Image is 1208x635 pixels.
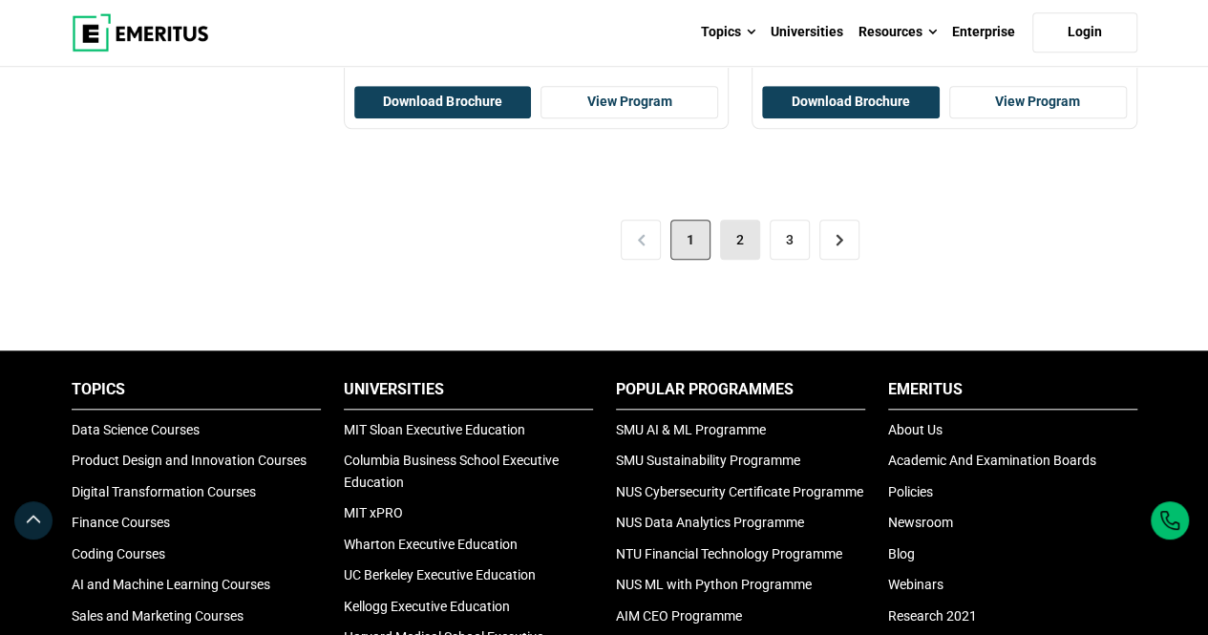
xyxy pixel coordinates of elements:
[72,453,307,468] a: Product Design and Innovation Courses
[344,453,559,489] a: Columbia Business School Executive Education
[888,577,943,592] a: Webinars
[344,599,510,614] a: Kellogg Executive Education
[949,86,1127,118] a: View Program
[888,484,933,499] a: Policies
[616,608,742,624] a: AIM CEO Programme
[72,608,244,624] a: Sales and Marketing Courses
[72,546,165,561] a: Coding Courses
[344,422,525,437] a: MIT Sloan Executive Education
[616,577,812,592] a: NUS ML with Python Programme
[354,86,532,118] button: Download Brochure
[540,86,718,118] a: View Program
[888,608,977,624] a: Research 2021
[888,422,943,437] a: About Us
[344,505,403,520] a: MIT xPRO
[1032,12,1137,53] a: Login
[888,515,953,530] a: Newsroom
[344,567,536,582] a: UC Berkeley Executive Education
[616,484,863,499] a: NUS Cybersecurity Certificate Programme
[616,422,766,437] a: SMU AI & ML Programme
[888,453,1096,468] a: Academic And Examination Boards
[72,484,256,499] a: Digital Transformation Courses
[720,220,760,260] a: 2
[888,546,915,561] a: Blog
[344,537,518,552] a: Wharton Executive Education
[72,515,170,530] a: Finance Courses
[72,577,270,592] a: AI and Machine Learning Courses
[770,220,810,260] a: 3
[819,220,859,260] a: >
[762,86,940,118] button: Download Brochure
[616,546,842,561] a: NTU Financial Technology Programme
[616,453,800,468] a: SMU Sustainability Programme
[616,515,804,530] a: NUS Data Analytics Programme
[72,422,200,437] a: Data Science Courses
[670,220,710,260] span: 1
